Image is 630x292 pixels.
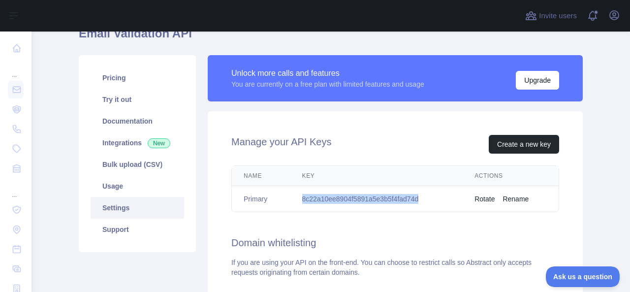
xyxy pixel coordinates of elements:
[91,197,184,219] a: Settings
[91,110,184,132] a: Documentation
[8,59,24,79] div: ...
[231,79,424,89] div: You are currently on a free plan with limited features and usage
[8,179,24,199] div: ...
[516,71,559,90] button: Upgrade
[290,186,463,212] td: 8c22a10ee8904f5891a5e3b5f4fad74d
[91,67,184,89] a: Pricing
[290,166,463,186] th: Key
[91,154,184,175] a: Bulk upload (CSV)
[232,166,290,186] th: Name
[91,219,184,240] a: Support
[91,175,184,197] a: Usage
[91,89,184,110] a: Try it out
[539,10,577,22] span: Invite users
[91,132,184,154] a: Integrations New
[231,258,559,277] div: If you are using your API on the front-end. You can choose to restrict calls so Abstract only acc...
[79,26,583,49] h1: Email Validation API
[231,135,331,154] h2: Manage your API Keys
[474,194,495,204] button: Rotate
[546,266,620,287] iframe: Toggle Customer Support
[489,135,559,154] button: Create a new key
[231,236,559,250] h2: Domain whitelisting
[523,8,579,24] button: Invite users
[232,186,290,212] td: Primary
[463,166,559,186] th: Actions
[503,194,529,204] button: Rename
[231,67,424,79] div: Unlock more calls and features
[148,138,170,148] span: New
